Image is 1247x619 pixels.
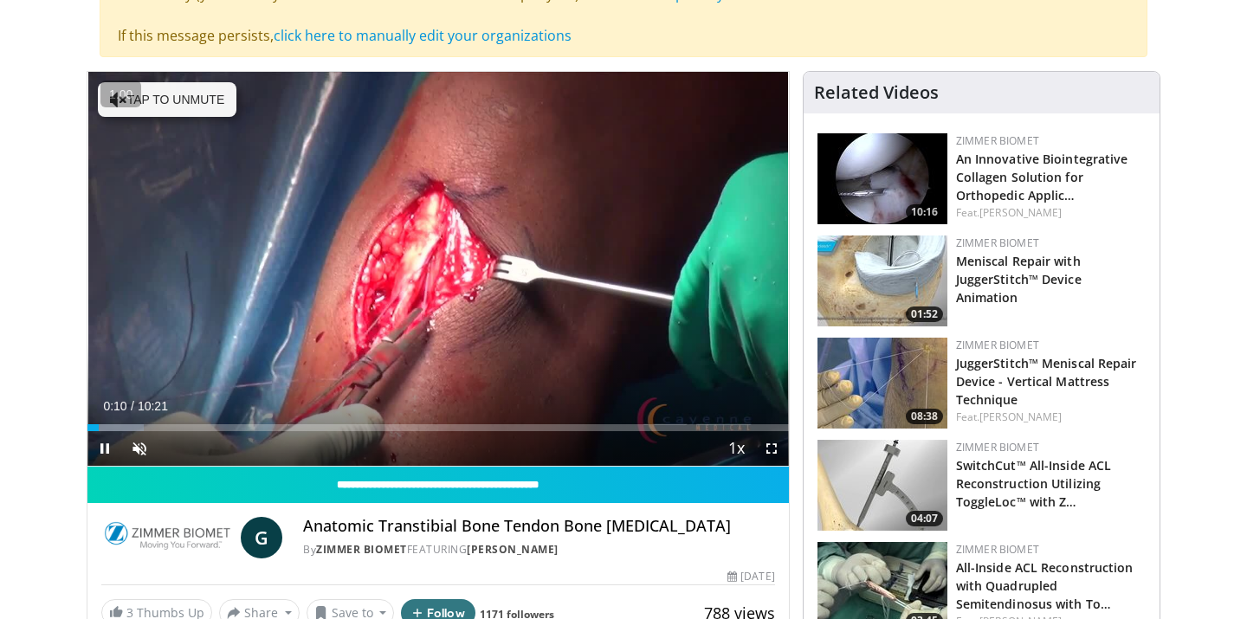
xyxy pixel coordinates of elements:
a: An Innovative Biointegrative Collagen Solution for Orthopedic Applic… [956,151,1128,203]
a: All-Inside ACL Reconstruction with Quadrupled Semitendinosus with To… [956,559,1134,612]
img: a70998c1-63e5-49f0-bae2-369b3936fab1.150x105_q85_crop-smart_upscale.jpg [817,440,947,531]
a: G [241,517,282,558]
span: 01:52 [906,306,943,322]
h4: Anatomic Transtibial Bone Tendon Bone [MEDICAL_DATA] [303,517,774,536]
img: Zimmer Biomet [101,517,234,558]
button: Fullscreen [754,431,789,466]
a: click here to manually edit your organizations [274,26,572,45]
span: 04:07 [906,511,943,526]
a: Zimmer Biomet [956,338,1039,352]
div: [DATE] [727,569,774,584]
a: [PERSON_NAME] [979,205,1062,220]
img: 546e2266-0b1f-4fec-9770-c2a7f60a5496.150x105_q85_crop-smart_upscale.jpg [817,133,947,224]
span: 10:16 [906,204,943,220]
img: 2a3b4a07-45c8-4c84-84a6-5dfa6e9b1a12.150x105_q85_crop-smart_upscale.jpg [817,338,947,429]
a: [PERSON_NAME] [467,542,559,557]
a: Zimmer Biomet [956,133,1039,148]
a: Zimmer Biomet [316,542,407,557]
button: Unmute [122,431,157,466]
span: 10:21 [138,399,168,413]
a: 04:07 [817,440,947,531]
a: Zimmer Biomet [956,235,1039,250]
span: 08:38 [906,409,943,424]
span: 0:10 [103,399,126,413]
a: Meniscal Repair with JuggerStitch™ Device Animation [956,253,1082,306]
button: Pause [87,431,122,466]
a: 08:38 [817,338,947,429]
span: / [131,399,134,413]
h4: Related Videos [814,82,939,103]
div: Feat. [956,409,1146,425]
a: Zimmer Biomet [956,440,1039,455]
div: Progress Bar [87,424,789,431]
img: 50c219b3-c08f-4b6c-9bf8-c5ca6333d247.150x105_q85_crop-smart_upscale.jpg [817,235,947,326]
a: 01:52 [817,235,947,326]
a: JuggerStitch™ Meniscal Repair Device - Vertical Mattress Technique [956,355,1137,408]
video-js: Video Player [87,72,789,467]
a: SwitchCut™ All-Inside ACL Reconstruction Utilizing ToggleLoc™ with Z… [956,457,1112,510]
button: Playback Rate [720,431,754,466]
a: [PERSON_NAME] [979,409,1062,424]
button: Tap to unmute [98,82,236,117]
div: Feat. [956,205,1146,221]
a: Zimmer Biomet [956,542,1039,557]
div: By FEATURING [303,542,774,558]
a: 10:16 [817,133,947,224]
